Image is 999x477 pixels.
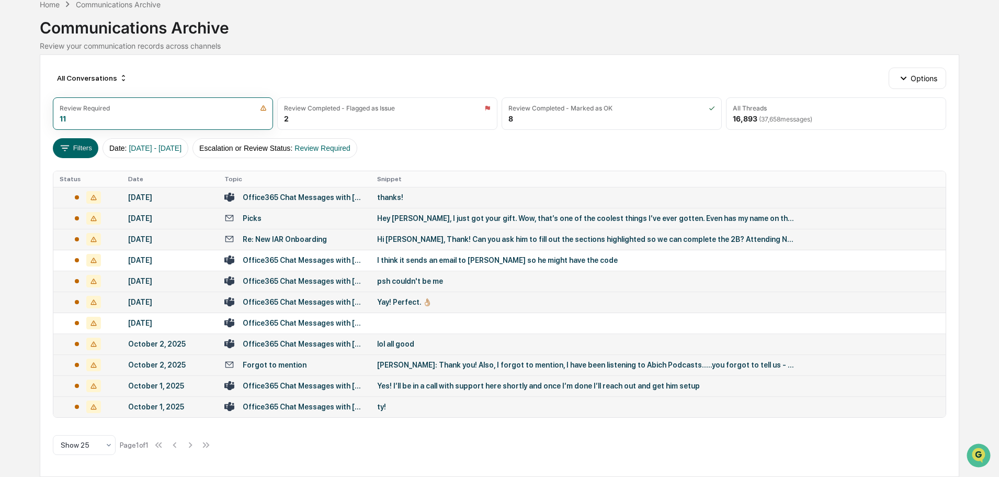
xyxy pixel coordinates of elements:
[733,104,767,112] div: All Threads
[377,382,796,390] div: Yes! I’ll be in a call with support here shortly and once I’m done I’ll reach out and get him setup
[243,319,365,327] div: Office365 Chat Messages with [PERSON_NAME], [PERSON_NAME], [PERSON_NAME], [PERSON_NAME], [PERSON_...
[192,138,357,158] button: Escalation or Review Status:Review Required
[709,105,715,112] img: icon
[36,91,132,99] div: We're available if you need us!
[40,41,959,50] div: Review your communication records across channels
[243,277,365,285] div: Office365 Chat Messages with [PERSON_NAME], [PERSON_NAME] [PERSON_NAME], [PERSON_NAME], [PERSON_N...
[243,403,365,411] div: Office365 Chat Messages with [PERSON_NAME], [PERSON_NAME], [PERSON_NAME], [PERSON_NAME], [PERSON_...
[243,235,327,243] div: Re: New IAR Onboarding
[733,114,812,123] div: 16,893
[60,114,66,123] div: 11
[10,22,190,39] p: How can we help?
[377,214,796,223] div: Hey [PERSON_NAME], I just got your gift. Wow, that’s one of the coolest things I’ve ever gotten. ...
[178,83,190,96] button: Start new chat
[21,132,67,142] span: Preclearance
[128,319,212,327] div: [DATE]
[128,382,212,390] div: October 1, 2025
[484,105,491,112] img: icon
[129,144,181,152] span: [DATE] - [DATE]
[128,193,212,202] div: [DATE]
[40,10,959,37] div: Communications Archive
[128,403,212,411] div: October 1, 2025
[6,128,72,147] a: 🖐️Preclearance
[122,171,218,187] th: Date
[53,171,121,187] th: Status
[74,177,127,185] a: Powered byPylon
[377,340,796,348] div: lol all good
[243,256,365,264] div: Office365 Chat Messages with [PERSON_NAME], [PERSON_NAME] on [DATE]
[243,298,365,306] div: Office365 Chat Messages with [PERSON_NAME], [PERSON_NAME] on [DATE]
[759,115,812,123] span: ( 37,658 messages)
[377,298,796,306] div: Yay! Perfect. 👌🏼
[218,171,371,187] th: Topic
[243,340,365,348] div: Office365 Chat Messages with [PERSON_NAME], [PERSON_NAME] on [DATE]
[377,277,796,285] div: psh couldn't be me
[284,104,395,112] div: Review Completed - Flagged as Issue
[76,133,84,141] div: 🗄️
[294,144,350,152] span: Review Required
[377,403,796,411] div: ty!
[10,153,19,161] div: 🔎
[128,277,212,285] div: [DATE]
[128,214,212,223] div: [DATE]
[120,441,149,449] div: Page 1 of 1
[103,138,188,158] button: Date:[DATE] - [DATE]
[128,235,212,243] div: [DATE]
[60,104,110,112] div: Review Required
[508,114,513,123] div: 8
[128,298,212,306] div: [DATE]
[104,178,127,185] span: Pylon
[128,256,212,264] div: [DATE]
[889,68,946,88] button: Options
[377,193,796,202] div: thanks!
[243,193,365,202] div: Office365 Chat Messages with [PERSON_NAME], [PERSON_NAME] on [DATE]
[128,340,212,348] div: October 2, 2025
[21,152,66,162] span: Data Lookup
[36,80,172,91] div: Start new chat
[377,235,796,243] div: Hi [PERSON_NAME], Thank! Can you ask him to fill out the sections highlighted so we can complete ...
[377,361,796,369] div: [PERSON_NAME]: Thank you! Also, I forgot to mention, I have been listening to Abich Podcasts........
[243,214,262,223] div: Picks
[243,382,365,390] div: Office365 Chat Messages with [PERSON_NAME], [PERSON_NAME] on [DATE]
[10,80,29,99] img: 1746055101610-c473b297-6a78-478c-a979-82029cc54cd1
[243,361,306,369] div: Forgot to mention
[86,132,130,142] span: Attestations
[53,70,132,86] div: All Conversations
[260,105,267,112] img: icon
[377,256,796,264] div: I think it sends an email to [PERSON_NAME] so he might have the code
[72,128,134,147] a: 🗄️Attestations
[10,133,19,141] div: 🖐️
[128,361,212,369] div: October 2, 2025
[508,104,612,112] div: Review Completed - Marked as OK
[371,171,946,187] th: Snippet
[966,442,994,471] iframe: Open customer support
[6,148,70,167] a: 🔎Data Lookup
[53,138,98,158] button: Filters
[284,114,289,123] div: 2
